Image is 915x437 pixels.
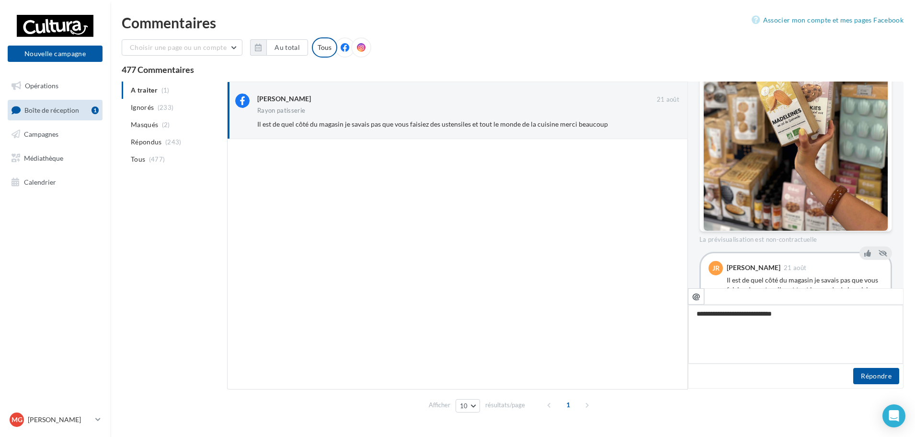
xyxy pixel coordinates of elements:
i: @ [692,292,700,300]
span: JR [712,263,720,273]
span: Boîte de réception [24,106,79,114]
span: Campagnes [24,130,58,138]
span: 1 [560,397,576,413]
p: [PERSON_NAME] [28,415,91,425]
div: [PERSON_NAME] [727,264,780,271]
span: Opérations [25,82,58,90]
a: MG [PERSON_NAME] [8,411,103,429]
span: (243) [165,138,182,146]
div: Il est de quel côté du magasin je savais pas que vous faisiez des ustensiles et tout le monde de ... [727,275,883,304]
div: Tous [312,37,337,58]
span: Médiathèque [24,154,63,162]
button: Répondre [853,368,899,384]
span: MG [11,415,23,425]
span: Calendrier [24,177,56,186]
a: Médiathèque [6,148,104,168]
button: Choisir une page ou un compte [122,39,242,56]
div: La prévisualisation est non-contractuelle [699,232,892,244]
span: Il est de quel côté du magasin je savais pas que vous faisiez des ustensiles et tout le monde de ... [257,120,608,128]
button: @ [688,288,704,305]
div: Commentaires [122,15,904,30]
a: Associer mon compte et mes pages Facebook [752,14,904,26]
a: Calendrier [6,172,104,192]
span: 10 [460,402,468,410]
a: Boîte de réception1 [6,100,104,120]
button: Au total [250,39,308,56]
div: 477 Commentaires [122,65,904,74]
span: résultats/page [485,401,525,410]
span: Afficher [429,401,450,410]
span: 21 août [657,95,679,104]
a: Opérations [6,76,104,96]
span: (233) [158,104,174,111]
a: Campagnes [6,124,104,144]
div: Open Intercom Messenger [882,404,905,427]
span: Masqués [131,120,158,130]
div: Rayon patisserie [257,107,305,114]
button: Au total [266,39,308,56]
span: (2) [162,121,170,129]
span: 21 août [784,265,806,271]
span: Tous [131,154,145,164]
span: Répondus [131,137,162,147]
div: [PERSON_NAME] [257,94,311,104]
button: Nouvelle campagne [8,46,103,62]
span: (477) [149,155,165,163]
button: 10 [456,399,480,413]
span: Ignorés [131,103,154,112]
span: Choisir une page ou un compte [130,43,227,51]
div: 1 [91,106,99,114]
